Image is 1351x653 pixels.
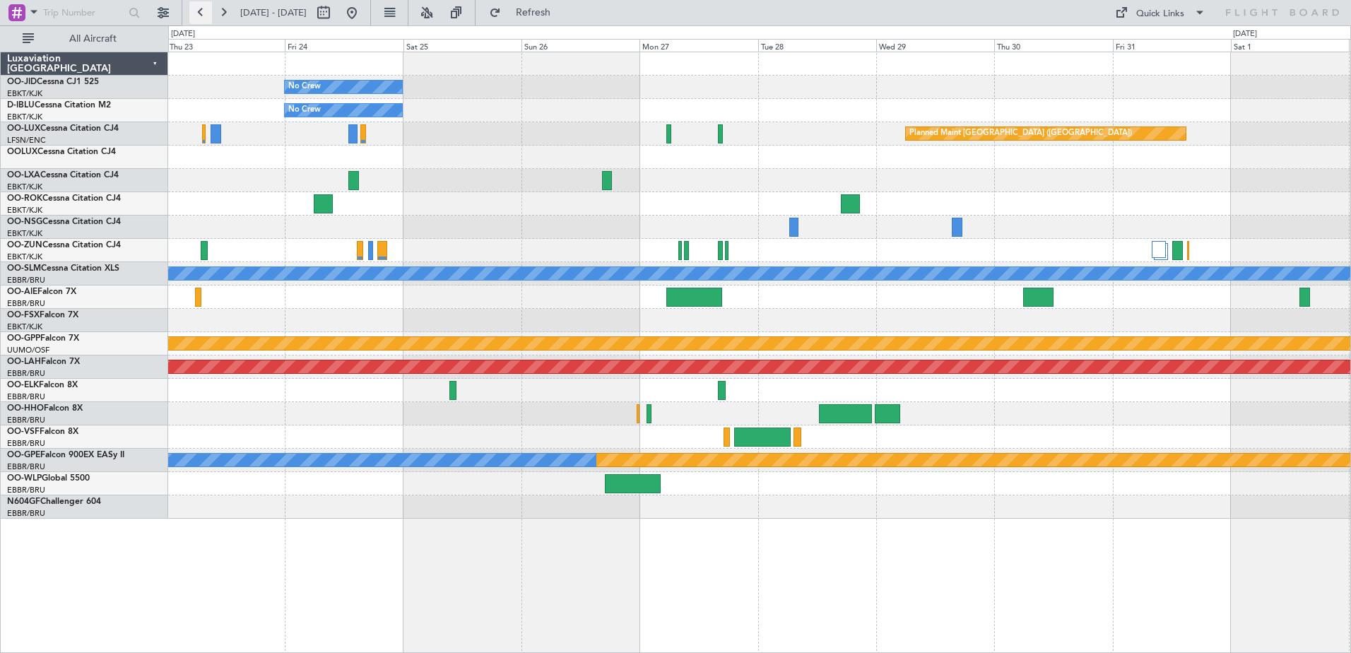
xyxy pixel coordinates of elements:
span: OO-NSG [7,218,42,226]
a: OO-LAHFalcon 7X [7,358,80,366]
div: Fri 31 [1113,39,1231,52]
a: EBBR/BRU [7,415,45,425]
span: All Aircraft [37,34,149,44]
span: OO-AIE [7,288,37,296]
a: EBBR/BRU [7,298,45,309]
a: OOLUXCessna Citation CJ4 [7,148,116,156]
span: OOLUX [7,148,37,156]
a: EBKT/KJK [7,112,42,122]
a: UUMO/OSF [7,345,49,355]
span: Refresh [504,8,563,18]
div: [DATE] [1233,28,1257,40]
a: EBBR/BRU [7,485,45,495]
span: D-IBLU [7,101,35,110]
a: EBBR/BRU [7,275,45,286]
div: Tue 28 [758,39,876,52]
a: EBBR/BRU [7,438,45,449]
a: OO-JIDCessna CJ1 525 [7,78,99,86]
div: Sat 1 [1231,39,1349,52]
a: EBBR/BRU [7,368,45,379]
a: OO-LXACessna Citation CJ4 [7,171,119,180]
a: OO-AIEFalcon 7X [7,288,76,296]
span: OO-SLM [7,264,41,273]
a: OO-HHOFalcon 8X [7,404,83,413]
input: Trip Number [43,2,124,23]
button: All Aircraft [16,28,153,50]
span: OO-GPE [7,451,40,459]
span: OO-ZUN [7,241,42,249]
button: Quick Links [1108,1,1213,24]
a: EBKT/KJK [7,205,42,216]
a: LFSN/ENC [7,135,46,146]
span: OO-LAH [7,358,41,366]
a: OO-ZUNCessna Citation CJ4 [7,241,121,249]
span: OO-ROK [7,194,42,203]
div: No Crew [288,76,321,98]
span: OO-LUX [7,124,40,133]
span: OO-ELK [7,381,39,389]
span: OO-WLP [7,474,42,483]
div: No Crew [288,100,321,121]
div: [DATE] [171,28,195,40]
div: Mon 27 [639,39,757,52]
a: OO-SLMCessna Citation XLS [7,264,119,273]
div: Planned Maint [GEOGRAPHIC_DATA] ([GEOGRAPHIC_DATA]) [909,123,1132,144]
div: Sat 25 [403,39,521,52]
a: EBBR/BRU [7,461,45,472]
a: OO-ELKFalcon 8X [7,381,78,389]
span: OO-VSF [7,428,40,436]
a: EBBR/BRU [7,392,45,402]
a: EBKT/KJK [7,228,42,239]
a: EBBR/BRU [7,508,45,519]
a: OO-ROKCessna Citation CJ4 [7,194,121,203]
span: OO-HHO [7,404,44,413]
div: Thu 23 [167,39,285,52]
div: Quick Links [1136,7,1184,21]
div: Sun 26 [521,39,639,52]
button: Refresh [483,1,567,24]
a: OO-NSGCessna Citation CJ4 [7,218,121,226]
div: Wed 29 [876,39,994,52]
a: EBKT/KJK [7,88,42,99]
a: N604GFChallenger 604 [7,498,101,506]
span: OO-GPP [7,334,40,343]
a: D-IBLUCessna Citation M2 [7,101,111,110]
div: Fri 24 [285,39,403,52]
a: OO-GPPFalcon 7X [7,334,79,343]
div: Thu 30 [994,39,1112,52]
a: EBKT/KJK [7,182,42,192]
a: EBKT/KJK [7,252,42,262]
span: [DATE] - [DATE] [240,6,307,19]
a: OO-LUXCessna Citation CJ4 [7,124,119,133]
a: EBKT/KJK [7,322,42,332]
span: OO-LXA [7,171,40,180]
span: N604GF [7,498,40,506]
a: OO-FSXFalcon 7X [7,311,78,319]
span: OO-JID [7,78,37,86]
span: OO-FSX [7,311,40,319]
a: OO-VSFFalcon 8X [7,428,78,436]
a: OO-WLPGlobal 5500 [7,474,90,483]
a: OO-GPEFalcon 900EX EASy II [7,451,124,459]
